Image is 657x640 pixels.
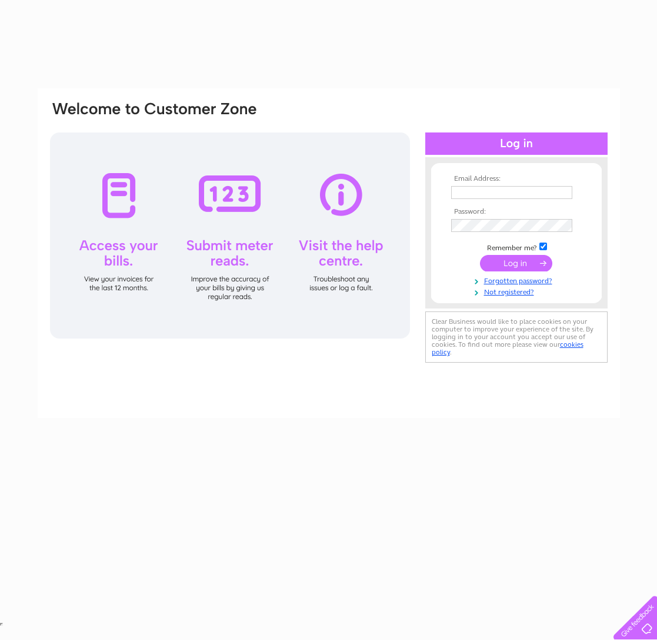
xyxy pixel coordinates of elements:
input: Submit [480,255,552,271]
a: Forgotten password? [451,274,585,286]
a: cookies policy [432,340,583,356]
th: Password: [448,208,585,216]
a: Not registered? [451,286,585,297]
th: Email Address: [448,175,585,183]
td: Remember me? [448,241,585,253]
div: Clear Business would like to place cookies on your computer to improve your experience of the sit... [425,311,608,363]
